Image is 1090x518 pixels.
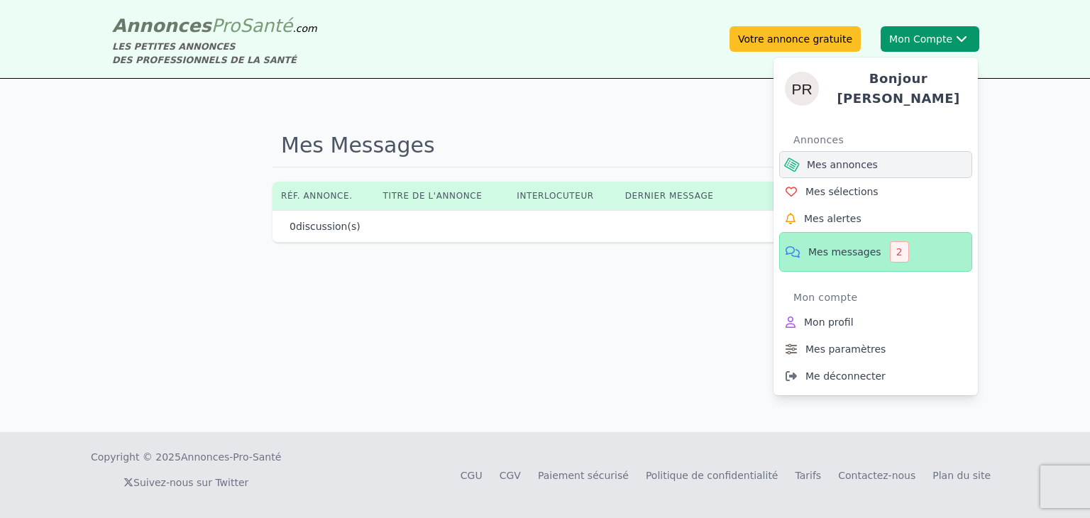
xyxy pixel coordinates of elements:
[793,286,972,309] div: Mon compte
[807,158,878,172] span: Mes annonces
[779,178,972,205] a: Mes sélections
[538,470,629,481] a: Paiement sécurisé
[795,470,821,481] a: Tarifs
[779,232,972,272] a: Mes messages2
[112,15,317,36] a: AnnoncesProSanté.com
[240,15,292,36] span: Santé
[211,15,241,36] span: Pro
[785,72,819,106] img: Philippe
[508,182,617,210] th: Interlocuteur
[890,241,909,263] div: 2
[830,69,967,109] h4: Bonjour [PERSON_NAME]
[646,470,778,481] a: Politique de confidentialité
[730,26,861,52] a: Votre annonce gratuite
[932,470,991,481] a: Plan du site
[779,336,972,363] a: Mes paramètres
[804,211,861,226] span: Mes alertes
[617,182,738,210] th: Dernier message
[375,182,509,210] th: Titre de l'annonce
[779,205,972,232] a: Mes alertes
[112,40,317,67] div: LES PETITES ANNONCES DES PROFESSIONNELS DE LA SANTÉ
[808,245,881,259] span: Mes messages
[290,219,360,233] p: discussion(s)
[779,363,972,390] a: Me déconnecter
[793,128,972,151] div: Annonces
[272,182,375,210] th: Réf. annonce.
[292,23,316,34] span: .com
[779,151,972,178] a: Mes annonces
[804,315,854,329] span: Mon profil
[805,184,879,199] span: Mes sélections
[779,309,972,336] a: Mon profil
[805,342,886,356] span: Mes paramètres
[290,221,296,232] span: 0
[500,470,521,481] a: CGV
[181,450,281,464] a: Annonces-Pro-Santé
[123,477,248,488] a: Suivez-nous sur Twitter
[272,124,817,167] h1: Mes Messages
[112,15,211,36] span: Annonces
[461,470,483,481] a: CGU
[805,369,886,383] span: Me déconnecter
[838,470,915,481] a: Contactez-nous
[881,26,979,52] button: Mon ComptePhilippeBonjour [PERSON_NAME]AnnoncesMes annoncesMes sélectionsMes alertesMes messages2...
[91,450,281,464] div: Copyright © 2025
